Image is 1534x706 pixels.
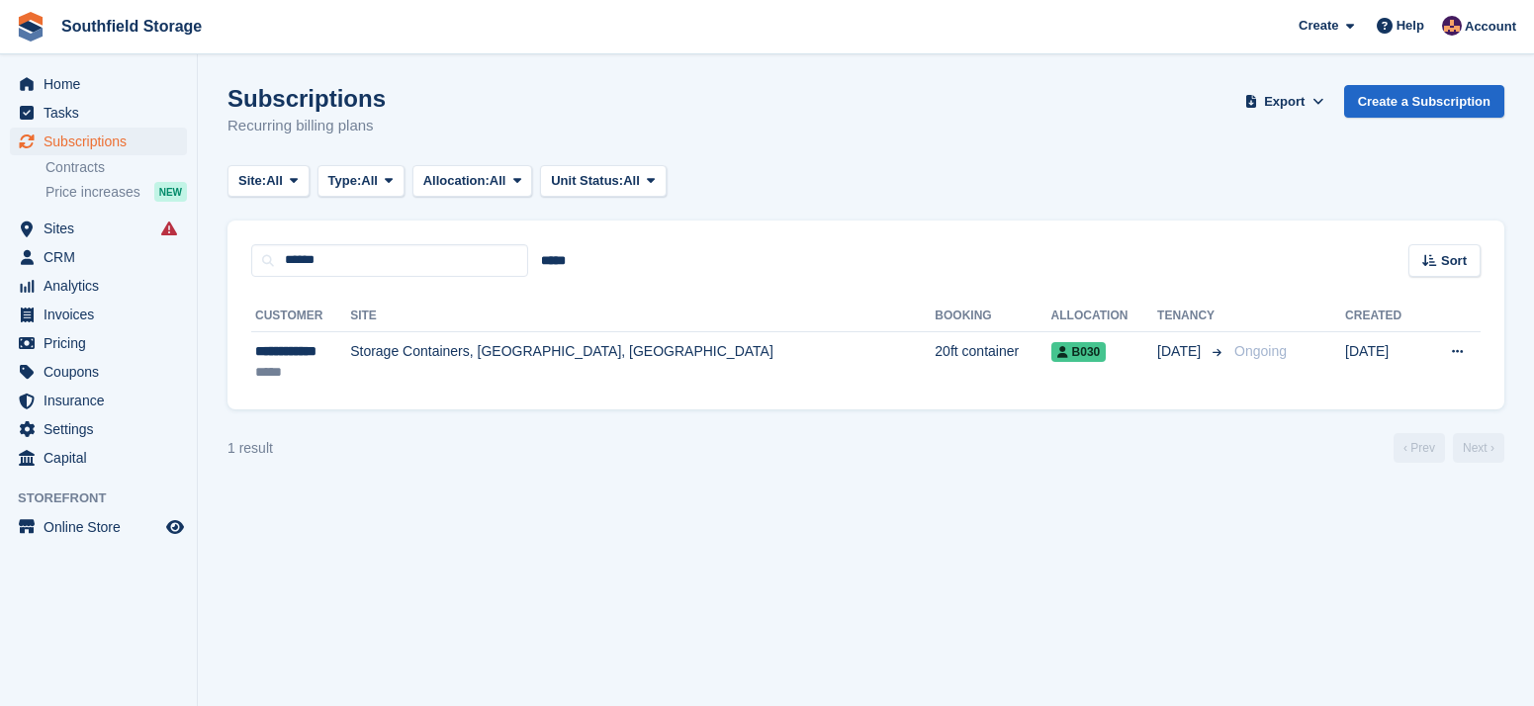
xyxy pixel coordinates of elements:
span: All [623,171,640,191]
span: Price increases [45,183,140,202]
span: CRM [44,243,162,271]
span: Tasks [44,99,162,127]
span: All [361,171,378,191]
td: [DATE] [1345,331,1423,394]
a: menu [10,513,187,541]
a: menu [10,329,187,357]
span: Ongoing [1234,343,1287,359]
td: 20ft container [935,331,1050,394]
span: Pricing [44,329,162,357]
span: Sites [44,215,162,242]
span: B030 [1051,342,1107,362]
th: Booking [935,301,1050,332]
span: Settings [44,415,162,443]
span: Invoices [44,301,162,328]
a: Create a Subscription [1344,85,1504,118]
a: menu [10,272,187,300]
span: All [266,171,283,191]
th: Customer [251,301,350,332]
a: menu [10,99,187,127]
div: 1 result [227,438,273,459]
img: stora-icon-8386f47178a22dfd0bd8f6a31ec36ba5ce8667c1dd55bd0f319d3a0aa187defe.svg [16,12,45,42]
button: Export [1241,85,1328,118]
nav: Page [1390,433,1508,463]
p: Recurring billing plans [227,115,386,137]
span: Coupons [44,358,162,386]
i: Smart entry sync failures have occurred [161,221,177,236]
span: All [490,171,506,191]
a: Contracts [45,158,187,177]
span: Allocation: [423,171,490,191]
th: Allocation [1051,301,1158,332]
span: Sort [1441,251,1467,271]
a: menu [10,415,187,443]
span: Create [1299,16,1338,36]
button: Allocation: All [412,165,533,198]
a: Price increases NEW [45,181,187,203]
a: menu [10,301,187,328]
span: Export [1264,92,1305,112]
button: Unit Status: All [540,165,666,198]
th: Site [350,301,935,332]
a: Southfield Storage [53,10,210,43]
div: NEW [154,182,187,202]
a: Preview store [163,515,187,539]
a: Previous [1394,433,1445,463]
span: Type: [328,171,362,191]
td: Storage Containers, [GEOGRAPHIC_DATA], [GEOGRAPHIC_DATA] [350,331,935,394]
span: Home [44,70,162,98]
th: Created [1345,301,1423,332]
a: menu [10,358,187,386]
span: Help [1397,16,1424,36]
span: Account [1465,17,1516,37]
span: [DATE] [1157,341,1205,362]
span: Subscriptions [44,128,162,155]
a: menu [10,243,187,271]
img: Sharon Law [1442,16,1462,36]
th: Tenancy [1157,301,1226,332]
a: Next [1453,433,1504,463]
span: Online Store [44,513,162,541]
a: menu [10,444,187,472]
a: menu [10,128,187,155]
a: menu [10,387,187,414]
span: Insurance [44,387,162,414]
span: Site: [238,171,266,191]
h1: Subscriptions [227,85,386,112]
span: Analytics [44,272,162,300]
button: Type: All [317,165,405,198]
button: Site: All [227,165,310,198]
a: menu [10,215,187,242]
span: Unit Status: [551,171,623,191]
span: Storefront [18,488,197,508]
span: Capital [44,444,162,472]
a: menu [10,70,187,98]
